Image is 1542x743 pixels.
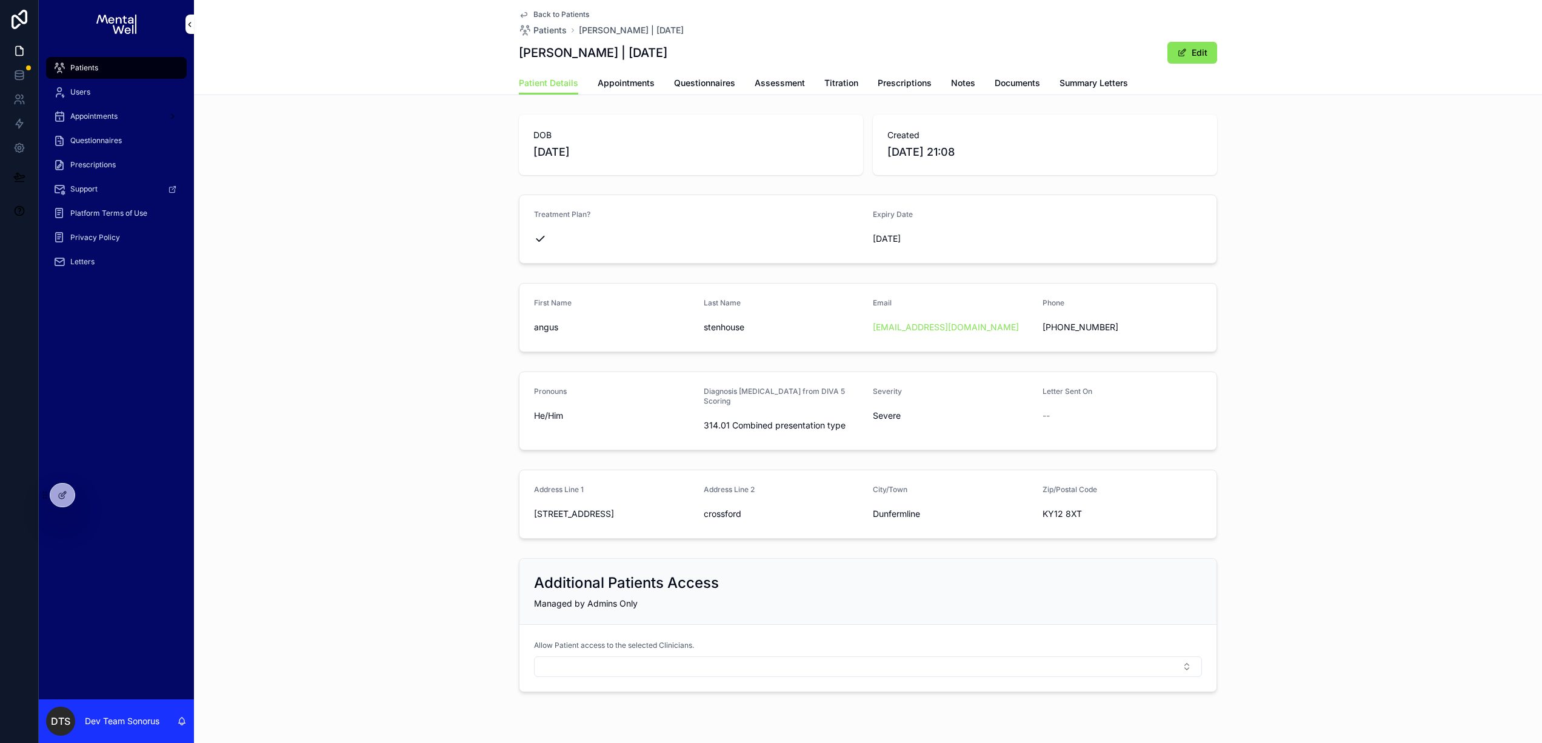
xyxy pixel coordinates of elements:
a: Platform Terms of Use [46,202,187,224]
a: Patients [519,24,567,36]
span: -- [1043,410,1050,422]
span: DOB [533,129,849,141]
span: Questionnaires [70,136,122,145]
a: [EMAIL_ADDRESS][DOMAIN_NAME] [873,321,1019,333]
a: Support [46,178,187,200]
span: Pronouns [534,387,567,396]
span: Prescriptions [878,77,932,89]
div: scrollable content [39,48,194,288]
span: crossford [704,508,864,520]
span: Back to Patients [533,10,589,19]
a: Back to Patients [519,10,589,19]
a: Patients [46,57,187,79]
span: DTS [51,714,70,728]
span: 314.01 Combined presentation type [704,419,864,431]
span: Patients [70,63,98,73]
span: Address Line 2 [704,485,755,494]
span: Documents [995,77,1040,89]
span: Support [70,184,98,194]
span: Letter Sent On [1043,387,1092,396]
a: Summary Letters [1060,72,1128,96]
span: [DATE] [873,233,1033,245]
span: Zip/Postal Code [1043,485,1097,494]
a: Letters [46,251,187,273]
h1: [PERSON_NAME] | [DATE] [519,44,667,61]
a: Documents [995,72,1040,96]
h2: Additional Patients Access [534,573,719,593]
span: KY12 8XT [1043,508,1203,520]
span: City/Town [873,485,907,494]
span: Managed by Admins Only [534,598,638,608]
a: Questionnaires [674,72,735,96]
img: App logo [96,15,136,34]
span: [PHONE_NUMBER] [1043,321,1203,333]
span: Notes [951,77,975,89]
span: [STREET_ADDRESS] [534,508,694,520]
span: Summary Letters [1060,77,1128,89]
a: Notes [951,72,975,96]
span: Patient Details [519,77,578,89]
span: Address Line 1 [534,485,584,494]
a: Assessment [755,72,805,96]
span: Users [70,87,90,97]
button: Select Button [534,656,1202,677]
span: [DATE] [533,144,849,161]
span: Last Name [704,298,741,307]
a: Prescriptions [46,154,187,176]
span: Privacy Policy [70,233,120,242]
a: Prescriptions [878,72,932,96]
span: Questionnaires [674,77,735,89]
span: Prescriptions [70,160,116,170]
span: Phone [1043,298,1064,307]
span: Titration [824,77,858,89]
a: Appointments [46,105,187,127]
span: stenhouse [704,321,864,333]
a: Titration [824,72,858,96]
span: [DATE] 21:08 [887,144,1203,161]
span: Expiry Date [873,210,913,219]
a: Appointments [598,72,655,96]
a: Users [46,81,187,103]
a: Privacy Policy [46,227,187,248]
button: Edit [1167,42,1217,64]
a: Questionnaires [46,130,187,152]
span: angus [534,321,694,333]
span: Created [887,129,1203,141]
span: Severe [873,410,1033,422]
span: Appointments [598,77,655,89]
span: Letters [70,257,95,267]
span: Allow Patient access to the selected Clinicians. [534,641,694,650]
span: Appointments [70,112,118,121]
span: Dunfermline [873,508,1033,520]
a: [PERSON_NAME] | [DATE] [579,24,684,36]
span: Email [873,298,892,307]
span: Platform Terms of Use [70,208,147,218]
span: Patients [533,24,567,36]
span: Assessment [755,77,805,89]
span: Diagnosis [MEDICAL_DATA] from DIVA 5 Scoring [704,387,845,405]
a: Patient Details [519,72,578,95]
span: First Name [534,298,572,307]
span: Severity [873,387,902,396]
p: Dev Team Sonorus [85,715,159,727]
span: Treatment Plan? [534,210,590,219]
span: He/Him [534,410,694,422]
